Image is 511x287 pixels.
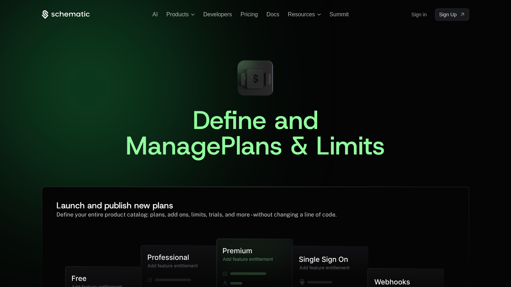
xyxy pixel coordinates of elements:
[288,11,315,18] span: Resources
[166,11,189,18] span: Products
[241,11,258,17] a: Pricing
[435,9,469,21] a: [object Object]
[126,103,326,163] span: Define and Manage
[221,129,385,163] span: Plans & Limits
[267,11,279,17] a: Docs
[330,11,349,17] a: Summit
[439,11,457,18] span: Sign Up
[411,9,427,20] a: Sign in
[203,11,232,17] a: Developers
[153,11,158,17] a: AI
